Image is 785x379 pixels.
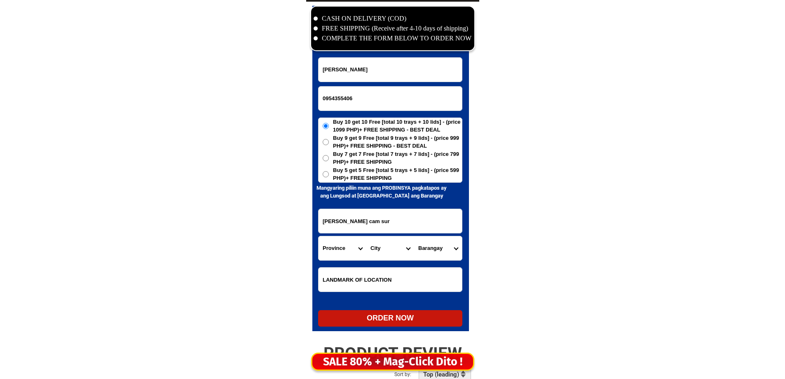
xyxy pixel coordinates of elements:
input: Input LANDMARKOFLOCATION [319,268,462,292]
input: Input full_name [319,58,462,82]
h6: Mangyaring piliin muna ang PROBINSYA pagkatapos ay ang Lungsod at [GEOGRAPHIC_DATA] ang Barangay [312,184,451,200]
span: Buy 5 get 5 Free [total 5 trays + 5 lids] - (price 599 PHP)+ FREE SHIPPING [333,166,462,182]
span: Buy 7 get 7 Free [total 7 trays + 7 lids] - (price 799 PHP)+ FREE SHIPPING [333,150,462,166]
input: Input address [319,209,462,233]
select: Select commune [414,236,462,260]
span: Buy 9 get 9 Free [total 9 trays + 9 lids] - (price 999 PHP)+ FREE SHIPPING - BEST DEAL [333,134,462,150]
input: Buy 10 get 10 Free [total 10 trays + 10 lids] - (price 1099 PHP)+ FREE SHIPPING - BEST DEAL [323,123,329,129]
div: ORDER NOW [318,313,462,324]
h2: Top (leading) [423,371,462,378]
div: SALE 80% + Mag-Click Dito ! [312,353,473,370]
h2: PRODUCT REVIEW [306,344,479,363]
input: Input phone_number [319,87,462,111]
h2: Sort by: [394,371,432,378]
span: Buy 10 get 10 Free [total 10 trays + 10 lids] - (price 1099 PHP)+ FREE SHIPPING - BEST DEAL [333,118,462,134]
input: Buy 9 get 9 Free [total 9 trays + 9 lids] - (price 999 PHP)+ FREE SHIPPING - BEST DEAL [323,139,329,145]
li: COMPLETE THE FORM BELOW TO ORDER NOW [314,33,472,43]
input: Buy 7 get 7 Free [total 7 trays + 7 lids] - (price 799 PHP)+ FREE SHIPPING [323,155,329,161]
select: Select district [366,236,414,260]
input: Buy 5 get 5 Free [total 5 trays + 5 lids] - (price 599 PHP)+ FREE SHIPPING [323,171,329,177]
li: CASH ON DELIVERY (COD) [314,14,472,24]
li: FREE SHIPPING (Receive after 4-10 days of shipping) [314,24,472,33]
select: Select province [319,236,366,260]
